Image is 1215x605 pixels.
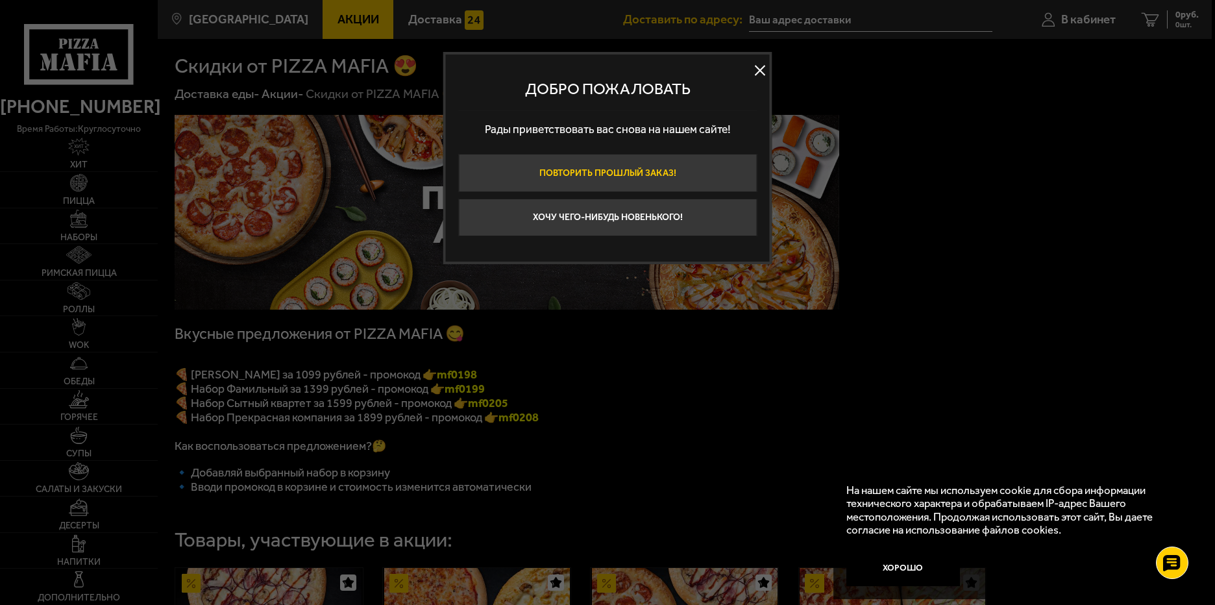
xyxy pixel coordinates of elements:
[458,154,757,192] button: Повторить прошлый заказ!
[458,199,757,237] button: Хочу чего-нибудь новенького!
[846,549,961,587] button: Хорошо
[458,79,757,98] p: Добро пожаловать
[846,484,1178,536] p: На нашем сайте мы используем cookie для сбора информации технического характера и обрабатываем IP...
[458,111,757,148] p: Рады приветствовать вас снова на нашем сайте!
